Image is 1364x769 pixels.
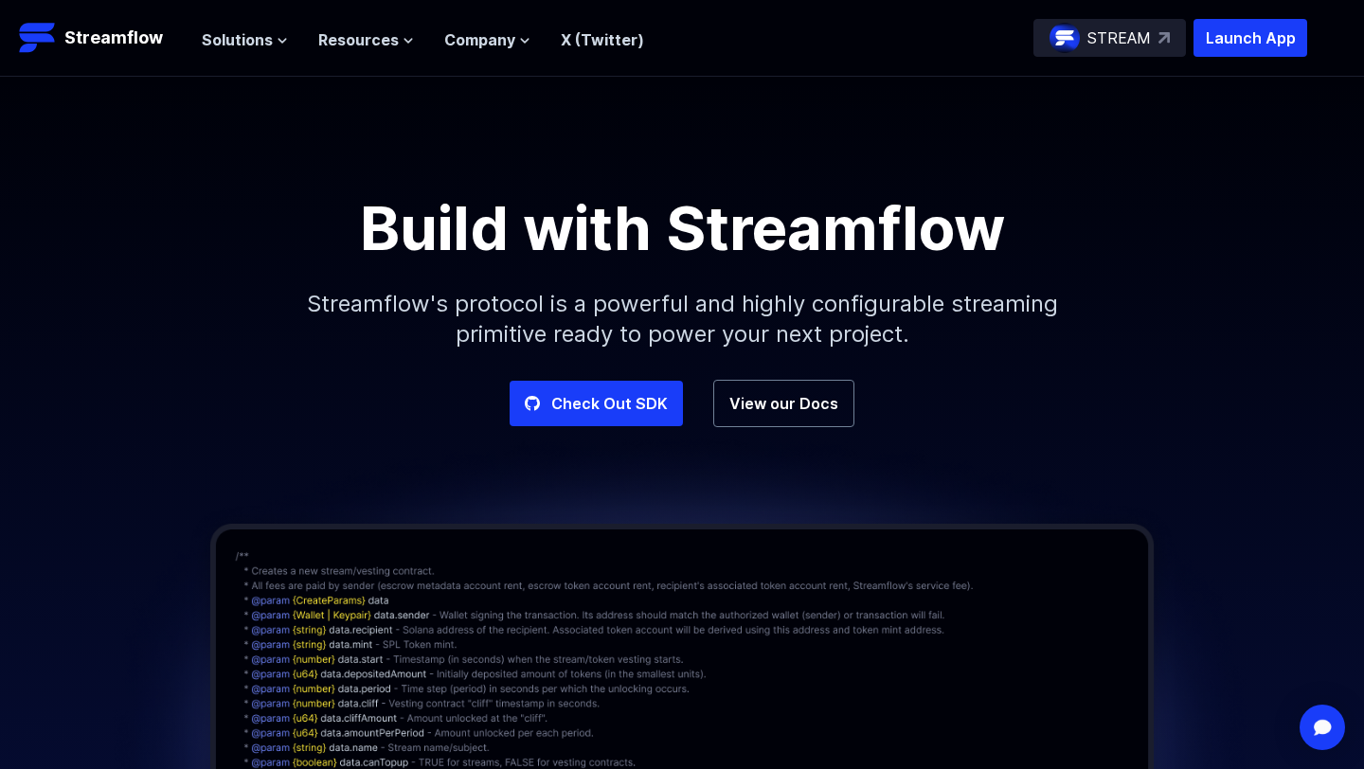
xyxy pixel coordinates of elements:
a: Check Out SDK [510,381,683,426]
a: STREAM [1033,19,1186,57]
button: Launch App [1193,19,1307,57]
h1: Build with Streamflow [256,198,1108,259]
button: Company [444,28,530,51]
span: Resources [318,28,399,51]
img: streamflow-logo-circle.png [1050,23,1080,53]
img: Streamflow Logo [19,19,57,57]
p: STREAM [1087,27,1151,49]
p: Streamflow [64,25,163,51]
a: Streamflow [19,19,183,57]
button: Solutions [202,28,288,51]
button: Resources [318,28,414,51]
img: top-right-arrow.svg [1158,32,1170,44]
div: Open Intercom Messenger [1300,705,1345,750]
span: Solutions [202,28,273,51]
span: Company [444,28,515,51]
p: Streamflow's protocol is a powerful and highly configurable streaming primitive ready to power yo... [275,259,1089,380]
a: X (Twitter) [561,30,644,49]
a: View our Docs [713,380,854,427]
